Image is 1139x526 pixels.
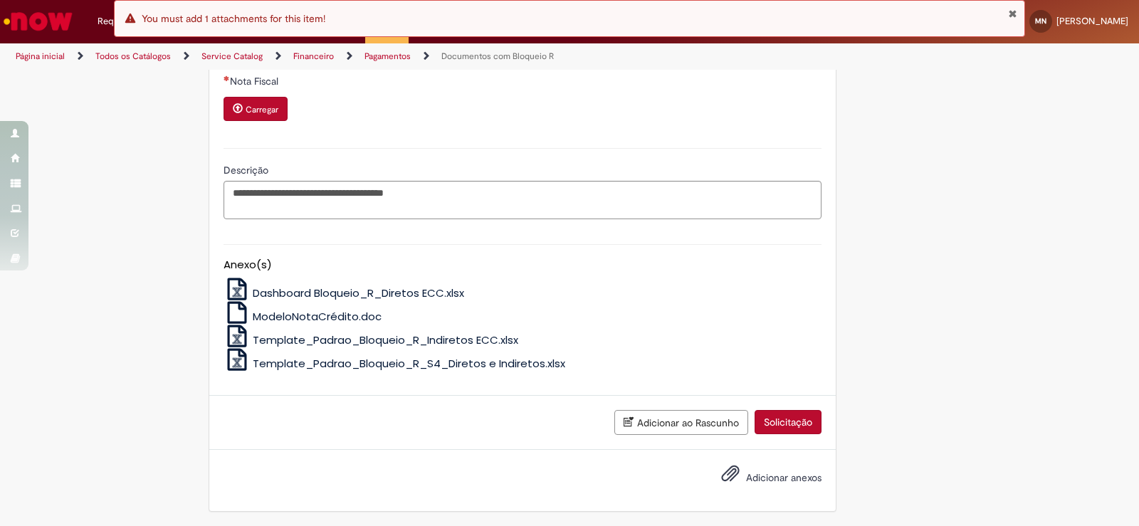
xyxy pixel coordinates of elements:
a: Financeiro [293,51,334,62]
a: Dashboard Bloqueio_R_Diretos ECC.xlsx [224,285,465,300]
button: Fechar Notificação [1008,8,1017,19]
span: Template_Padrao_Bloqueio_R_Indiretos ECC.xlsx [253,332,518,347]
button: Adicionar anexos [718,461,743,493]
span: Requisições [98,14,147,28]
a: Service Catalog [201,51,263,62]
a: Todos os Catálogos [95,51,171,62]
a: Pagamentos [364,51,411,62]
button: Solicitação [755,410,822,434]
span: Template_Padrao_Bloqueio_R_S4_Diretos e Indiretos.xlsx [253,356,565,371]
span: MN [1035,16,1046,26]
h5: Anexo(s) [224,259,822,271]
a: Página inicial [16,51,65,62]
a: Documentos com Bloqueio R [441,51,554,62]
a: Template_Padrao_Bloqueio_R_Indiretos ECC.xlsx [224,332,519,347]
a: ModeloNotaCrédito.doc [224,309,382,324]
span: ModeloNotaCrédito.doc [253,309,382,324]
a: Template_Padrao_Bloqueio_R_S4_Diretos e Indiretos.xlsx [224,356,566,371]
textarea: Descrição [224,181,822,219]
button: Carregar anexo de Nota Fiscal Required [224,97,288,121]
span: [PERSON_NAME] [1056,15,1128,27]
span: Descrição [224,164,271,177]
span: Adicionar anexos [746,471,822,484]
span: Nota Fiscal [230,75,281,88]
img: ServiceNow [1,7,75,36]
ul: Trilhas de página [11,43,749,70]
span: Necessários [224,75,230,81]
button: Adicionar ao Rascunho [614,410,748,435]
span: You must add 1 attachments for this item! [142,12,325,25]
small: Carregar [246,104,278,115]
span: Dashboard Bloqueio_R_Diretos ECC.xlsx [253,285,464,300]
